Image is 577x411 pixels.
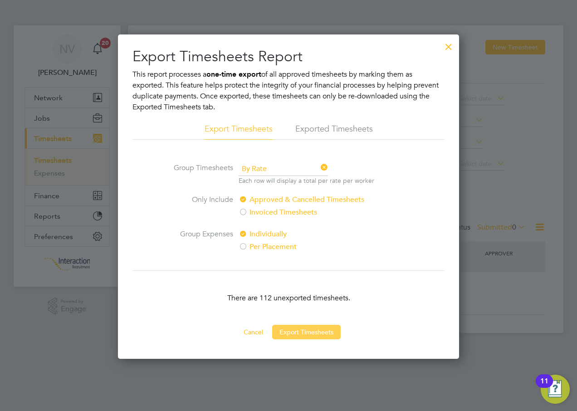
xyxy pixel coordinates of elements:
[205,123,273,140] li: Export Timesheets
[295,123,373,140] li: Exported Timesheets
[272,325,341,339] button: Export Timesheets
[206,70,261,78] b: one-time export
[165,194,233,218] label: Only Include
[239,229,391,240] label: Individually
[239,162,328,176] span: By Rate
[236,325,270,339] button: Cancel
[132,47,445,66] h2: Export Timesheets Report
[165,162,233,183] label: Group Timesheets
[132,69,445,113] p: This report processes a of all approved timesheets by marking them as exported. This feature help...
[132,293,445,303] p: There are 112 unexported timesheets.
[239,176,374,185] p: Each row will display a total per rate per worker
[540,381,548,393] div: 11
[239,207,391,218] label: Invoiced Timesheets
[239,241,391,252] label: Per Placement
[165,229,233,252] label: Group Expenses
[239,194,391,205] label: Approved & Cancelled Timesheets
[541,375,570,404] button: Open Resource Center, 11 new notifications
